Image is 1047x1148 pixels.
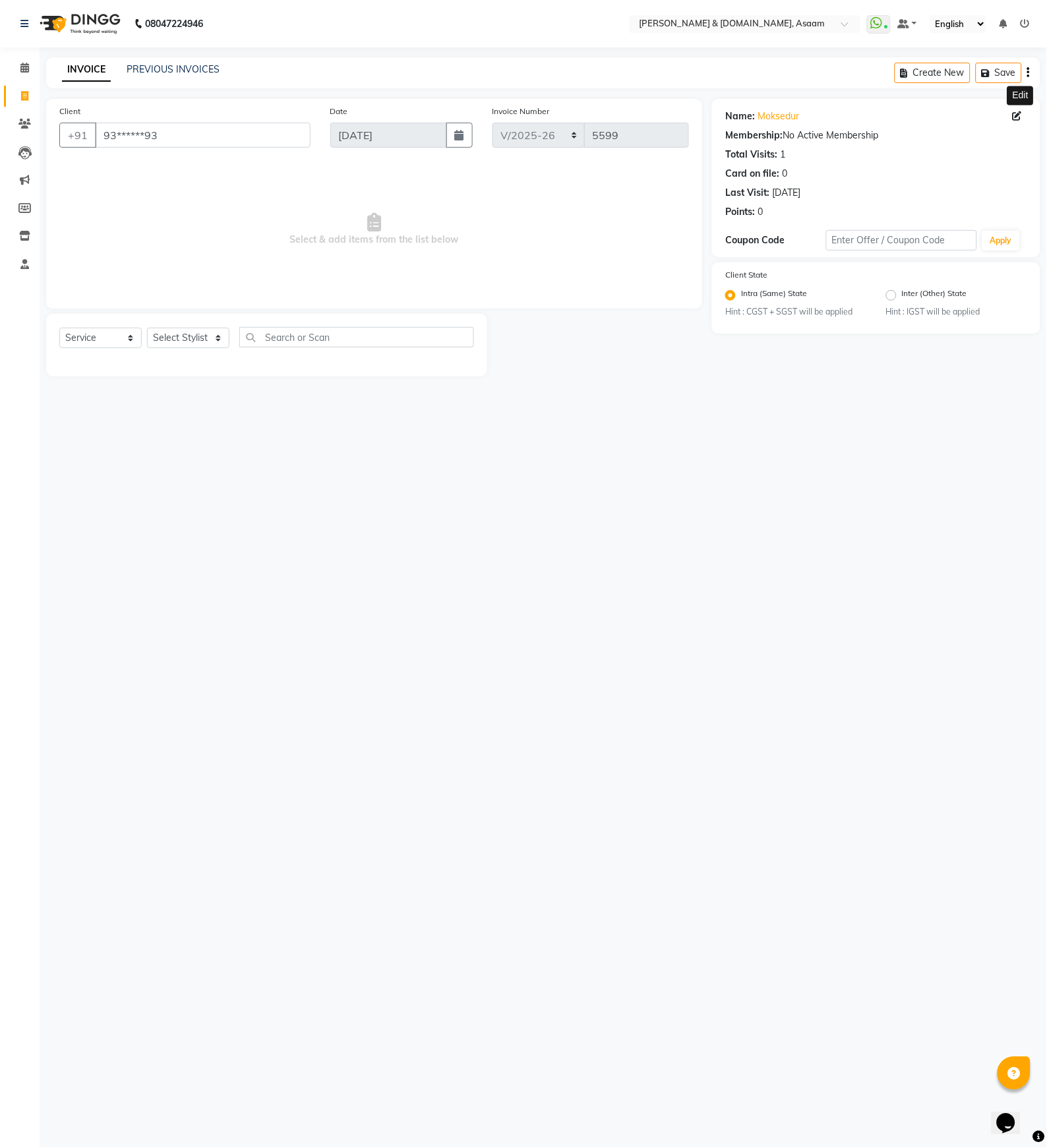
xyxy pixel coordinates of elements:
label: Intra (Same) State [741,287,807,303]
button: Save [976,63,1022,83]
span: Select & add items from the list below [59,164,689,295]
div: Last Visit: [725,186,769,200]
div: [DATE] [772,186,800,200]
iframe: chat widget [992,1095,1034,1135]
div: 0 [758,205,763,219]
div: No Active Membership [725,129,1027,142]
div: 1 [780,148,785,162]
div: Points: [725,205,755,219]
small: Hint : CGST + SGST will be applied [725,306,866,318]
input: Search or Scan [239,327,474,347]
label: Invoice Number [493,106,550,117]
label: Date [330,106,348,117]
input: Search by Name/Mobile/Email/Code [95,123,311,148]
label: Inter (Other) State [902,287,967,303]
button: +91 [59,123,96,148]
button: Apply [982,231,1020,251]
div: Card on file: [725,167,779,181]
button: Create New [895,63,971,83]
div: Coupon Code [725,233,826,247]
div: Membership: [725,129,783,142]
div: 0 [782,167,787,181]
label: Client State [725,269,767,281]
a: Moksedur [758,109,799,123]
label: Client [59,106,80,117]
div: Name: [725,109,755,123]
div: Total Visits: [725,148,777,162]
img: logo [34,5,124,42]
a: PREVIOUS INVOICES [127,63,220,75]
div: Edit [1007,86,1034,105]
b: 08047224946 [145,5,203,42]
small: Hint : IGST will be applied [886,306,1027,318]
input: Enter Offer / Coupon Code [826,230,977,251]
a: INVOICE [62,58,111,82]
